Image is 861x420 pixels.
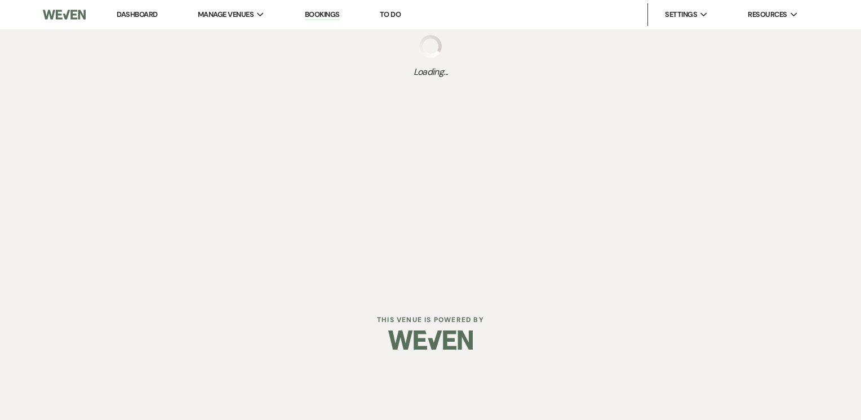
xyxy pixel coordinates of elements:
a: Bookings [305,10,340,20]
span: Resources [748,9,787,20]
a: Dashboard [117,10,157,19]
img: loading spinner [419,35,442,57]
img: Weven Logo [43,3,85,26]
img: Weven Logo [388,320,473,360]
span: Loading... [414,65,448,79]
span: Manage Venues [198,9,254,20]
a: To Do [380,10,401,19]
span: Settings [665,9,697,20]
